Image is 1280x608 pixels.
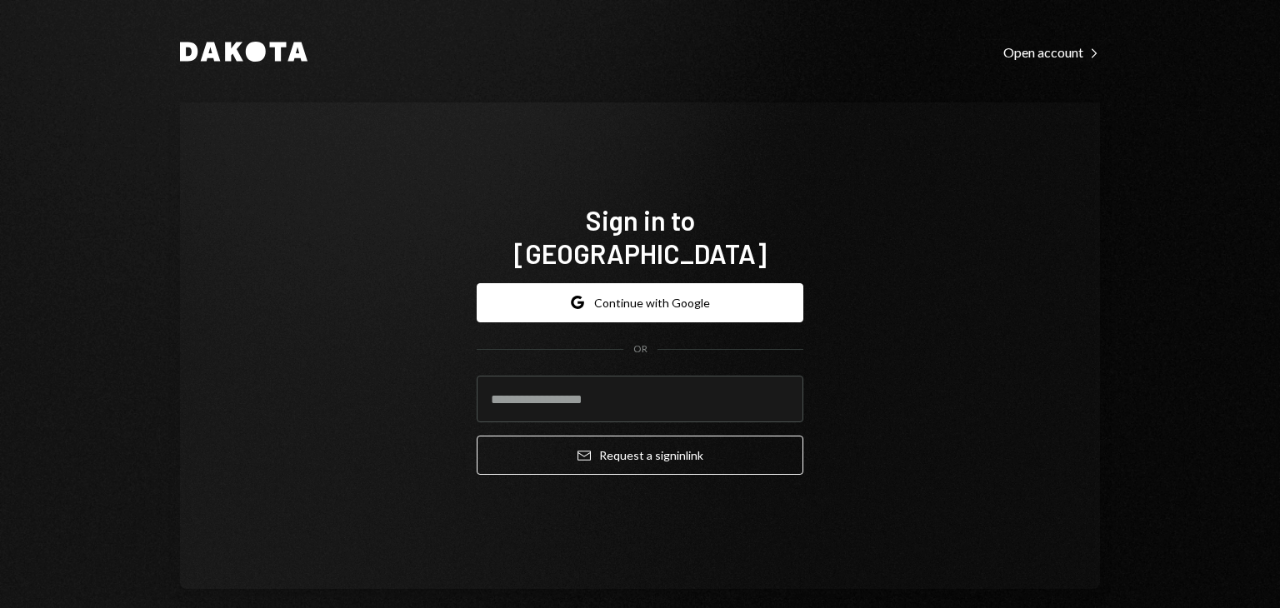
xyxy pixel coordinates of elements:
h1: Sign in to [GEOGRAPHIC_DATA] [477,203,803,270]
button: Request a signinlink [477,436,803,475]
a: Open account [1003,42,1100,61]
div: Open account [1003,44,1100,61]
button: Continue with Google [477,283,803,322]
div: OR [633,342,647,356]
